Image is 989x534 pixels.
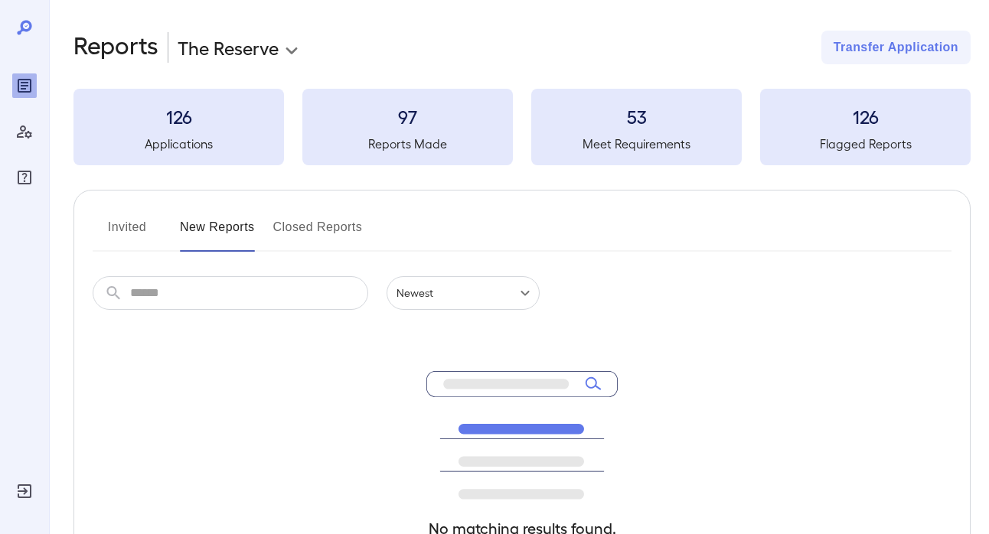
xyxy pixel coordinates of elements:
[12,119,37,144] div: Manage Users
[73,135,284,153] h5: Applications
[12,165,37,190] div: FAQ
[73,89,971,165] summary: 126Applications97Reports Made53Meet Requirements126Flagged Reports
[531,135,742,153] h5: Meet Requirements
[12,479,37,503] div: Log Out
[821,31,971,64] button: Transfer Application
[178,35,279,60] p: The Reserve
[760,135,971,153] h5: Flagged Reports
[302,104,513,129] h3: 97
[760,104,971,129] h3: 126
[387,276,540,310] div: Newest
[93,215,162,252] button: Invited
[73,104,284,129] h3: 126
[531,104,742,129] h3: 53
[180,215,255,252] button: New Reports
[273,215,363,252] button: Closed Reports
[73,31,158,64] h2: Reports
[12,73,37,98] div: Reports
[302,135,513,153] h5: Reports Made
